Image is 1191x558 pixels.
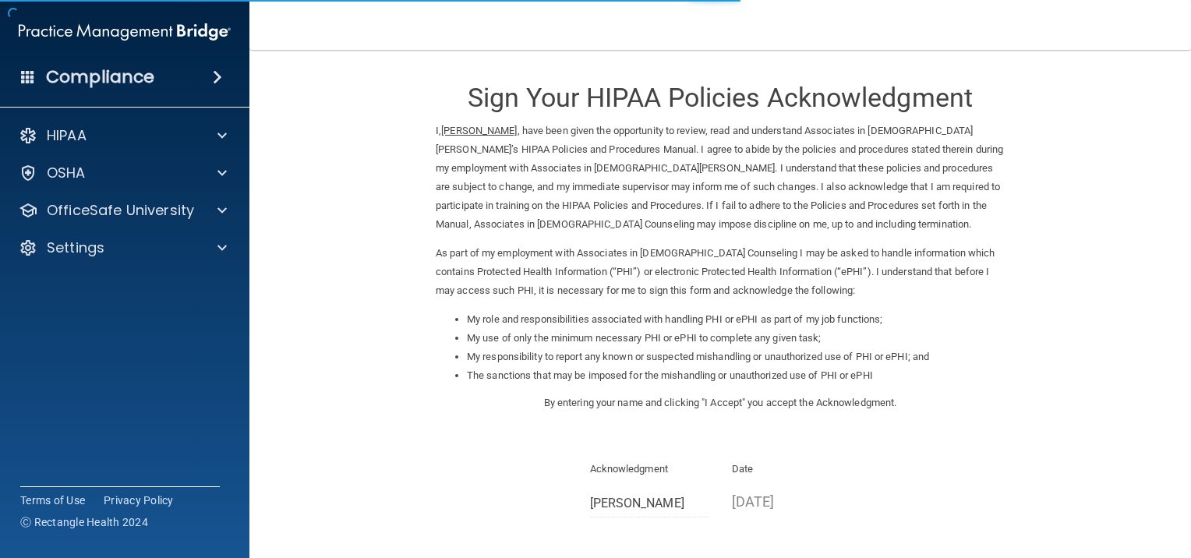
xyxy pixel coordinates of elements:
[46,66,154,88] h4: Compliance
[47,126,87,145] p: HIPAA
[19,16,231,48] img: PMB logo
[436,122,1005,234] p: I, , have been given the opportunity to review, read and understand Associates in [DEMOGRAPHIC_DA...
[19,238,227,257] a: Settings
[47,201,194,220] p: OfficeSafe University
[436,83,1005,112] h3: Sign Your HIPAA Policies Acknowledgment
[467,329,1005,348] li: My use of only the minimum necessary PHI or ePHI to complete any given task;
[104,493,174,508] a: Privacy Policy
[20,493,85,508] a: Terms of Use
[467,366,1005,385] li: The sanctions that may be imposed for the mishandling or unauthorized use of PHI or ePHI
[19,126,227,145] a: HIPAA
[47,238,104,257] p: Settings
[19,164,227,182] a: OSHA
[467,348,1005,366] li: My responsibility to report any known or suspected mishandling or unauthorized use of PHI or ePHI...
[20,514,148,530] span: Ⓒ Rectangle Health 2024
[732,460,851,479] p: Date
[19,201,227,220] a: OfficeSafe University
[467,310,1005,329] li: My role and responsibilities associated with handling PHI or ePHI as part of my job functions;
[590,460,709,479] p: Acknowledgment
[47,164,86,182] p: OSHA
[590,489,709,517] input: Full Name
[441,125,517,136] ins: [PERSON_NAME]
[732,489,851,514] p: [DATE]
[436,394,1005,412] p: By entering your name and clicking "I Accept" you accept the Acknowledgment.
[436,244,1005,300] p: As part of my employment with Associates in [DEMOGRAPHIC_DATA] Counseling I may be asked to handl...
